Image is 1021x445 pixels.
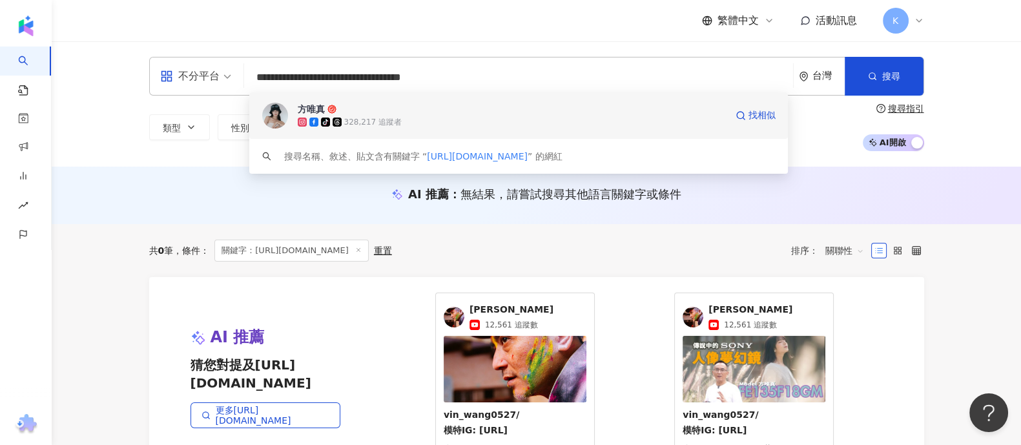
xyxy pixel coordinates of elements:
div: 台灣 [812,70,845,81]
span: environment [799,72,809,81]
span: 性別 [231,123,249,133]
img: 我在東京拍人像！一支影片帶你去日本旅遊攝影｜東京｜新宿｜澀谷｜富士山｜河口湖 | Sony Xperia1 VI | 模特兒方唯真 [444,336,586,402]
div: 搜尋名稱、敘述、貼文含有關鍵字 “ ” 的網紅 [284,149,562,163]
span: 活動訊息 [816,14,857,26]
span: [PERSON_NAME] [469,304,553,316]
span: search [262,152,271,161]
img: KOL Avatar [444,307,464,327]
a: 找相似 [736,103,776,129]
button: 類型 [149,114,210,140]
span: 關鍵字：[URL][DOMAIN_NAME] [214,240,369,262]
span: 條件 ： [173,245,209,256]
span: vin_wang0527/ 模特IG: [URL] [444,409,519,435]
img: 傳說中的人像夢幻鏡頭！SONY 135mm F1.8 GM x A9III｜模特兒方唯真 [683,336,825,402]
span: 搜尋 [882,71,900,81]
span: question-circle [876,104,885,113]
span: 無結果，請嘗試搜尋其他語言關鍵字或條件 [460,187,681,201]
img: KOL Avatar [262,103,288,129]
span: 找相似 [748,109,776,122]
span: 12,561 追蹤數 [724,319,777,331]
img: chrome extension [14,414,39,435]
span: 繁體中文 [717,14,759,28]
span: vin_wang0527/ 模特IG: [URL] [683,409,758,435]
span: AI 推薦 [211,327,265,349]
a: KOL Avatar[PERSON_NAME]12,561 追蹤數 [444,304,586,331]
span: 12,561 追蹤數 [485,319,538,331]
div: 方唯真 [298,103,325,116]
iframe: Help Scout Beacon - Open [969,393,1008,432]
span: 類型 [163,123,181,133]
img: KOL Avatar [683,307,703,327]
a: search [18,47,44,97]
div: AI 推薦 ： [408,186,681,202]
div: 搜尋指引 [888,103,924,114]
span: 猜您對提及[URL][DOMAIN_NAME] [191,356,340,392]
span: 0 [158,245,165,256]
span: K [892,14,898,28]
div: 重置 [374,245,392,256]
span: rise [18,192,28,222]
button: 搜尋 [845,57,923,96]
div: 排序： [791,240,871,261]
a: 更多[URL][DOMAIN_NAME] [191,402,340,428]
div: 共 筆 [149,245,174,256]
span: [URL][DOMAIN_NAME] [427,151,528,161]
img: logo icon [15,16,36,36]
span: [PERSON_NAME] [708,304,792,316]
span: 關聯性 [825,240,864,261]
span: appstore [160,70,173,83]
div: 不分平台 [160,66,220,87]
button: 性別 [218,114,278,140]
a: KOL Avatar[PERSON_NAME]12,561 追蹤數 [683,304,825,331]
div: 328,217 追蹤者 [344,117,402,128]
